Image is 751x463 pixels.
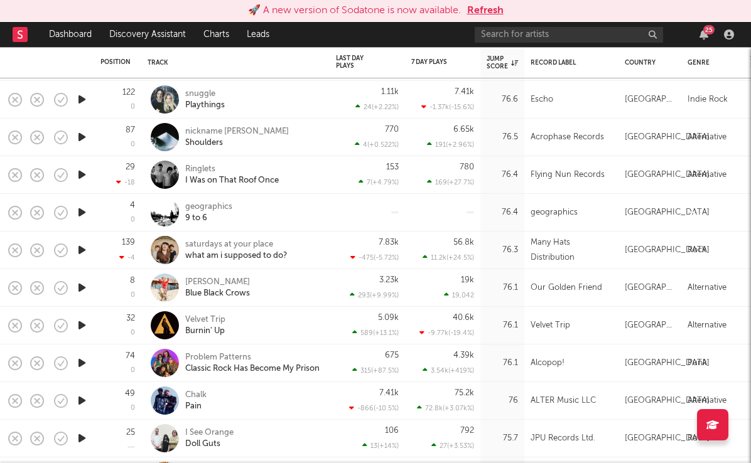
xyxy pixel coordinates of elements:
a: ChalkPain [185,390,207,412]
div: Shoulders [185,137,289,149]
div: 7.41k [455,88,474,96]
div: [PERSON_NAME] [185,277,250,288]
div: 87 [126,126,135,134]
div: Jump Score [487,55,518,70]
div: 0 [131,216,135,223]
div: 🚀 A new version of Sodatone is now available. [248,3,461,18]
button: Refresh [467,3,504,18]
div: I Was on That Roof Once [185,175,279,186]
div: Rock [688,431,706,446]
div: 11.2k ( +24.5 % ) [423,253,474,262]
div: 7 ( +4.79 % ) [359,178,399,186]
div: [GEOGRAPHIC_DATA] [625,243,710,258]
div: Doll Guts [185,439,234,450]
div: 293 ( +9.99 % ) [350,291,399,299]
div: Many Hats Distribution [531,235,612,265]
div: geographics [185,201,232,213]
div: Genre [688,59,732,67]
div: Record Label [531,59,606,67]
div: what am i supposed to do? [185,250,287,262]
div: 75.2k [455,389,474,397]
div: Alternative [688,168,727,183]
a: Discovery Assistant [100,22,195,47]
div: 0 [131,367,135,374]
div: 19k [461,276,474,284]
div: 76.6 [487,92,518,107]
div: 770 [385,125,399,134]
div: 4.39k [453,351,474,359]
a: I See OrangeDoll Guts [185,427,234,450]
div: -1.37k ( -15.6 % ) [421,103,474,111]
div: 4 [130,201,135,210]
div: Velvet Trip [185,314,225,326]
div: 25 [126,428,135,437]
div: Ringlets [185,164,279,175]
a: geographics9 to 6 [185,201,232,224]
div: [GEOGRAPHIC_DATA] [625,130,710,145]
div: Escho [531,92,553,107]
div: 74 [126,352,135,360]
div: Classic Rock Has Become My Prison [185,363,320,375]
div: 9 to 6 [185,213,232,224]
div: [GEOGRAPHIC_DATA] [625,431,710,446]
a: snugglePlaythings [185,88,225,111]
div: Velvet Trip [531,318,570,333]
div: 0 [131,292,135,299]
div: 76.1 [487,280,518,295]
div: Burnin' Up [185,326,225,337]
input: Search for artists [475,27,663,43]
div: 19,042 [444,291,474,299]
div: -9.77k ( -19.4 % ) [419,329,474,337]
div: 32 [126,314,135,322]
div: 76.4 [487,168,518,183]
div: ALTER Music LLC [531,393,596,408]
div: Flying Nun Records [531,168,605,183]
div: I See Orange [185,427,234,439]
div: 675 [385,351,399,359]
div: [GEOGRAPHIC_DATA] [625,205,710,220]
div: Indie Rock [688,92,728,107]
div: 106 [385,427,399,435]
div: 0 [131,104,135,110]
div: 315 ( +87.5 % ) [352,366,399,375]
div: 13 ( +14 % ) [362,442,399,450]
div: 589 ( +13.1 % ) [352,329,399,337]
div: Alternative [688,130,727,145]
a: Problem PatternsClassic Rock Has Become My Prison [185,352,320,375]
div: 122 [122,88,135,97]
a: nickname [PERSON_NAME]Shoulders [185,126,289,149]
div: 7 Day Plays [411,58,455,66]
div: 7.41k [379,389,399,397]
div: Alternative [688,280,727,295]
div: 72.8k ( +3.07k % ) [417,404,474,412]
div: Blue Black Crows [185,288,250,299]
div: 139 [122,238,135,247]
div: Our Golden Friend [531,280,602,295]
div: Alternative [688,393,727,408]
div: snuggle [185,88,225,100]
div: [GEOGRAPHIC_DATA] [625,92,675,107]
div: Alcopop! [531,356,565,371]
a: [PERSON_NAME]Blue Black Crows [185,277,250,299]
div: 25 [703,25,715,35]
div: 0 [131,141,135,148]
div: 27 ( +3.53 % ) [431,442,474,450]
div: -4 [119,253,135,262]
div: 4 ( +0.522 % ) [355,141,399,149]
a: Dashboard [40,22,100,47]
div: geographics [531,205,578,220]
div: 40.6k [453,314,474,322]
div: Last Day Plays [336,55,380,70]
div: nickname [PERSON_NAME] [185,126,289,137]
div: Alternative [688,318,727,333]
div: 76.4 [487,205,518,220]
a: RingletsI Was on That Roof Once [185,164,279,186]
div: 169 ( +27.7 % ) [427,178,474,186]
div: -18 [116,178,135,186]
div: 1.11k [381,88,399,96]
div: 0 [131,329,135,336]
div: 8 [130,277,135,285]
div: [GEOGRAPHIC_DATA] [625,318,675,333]
button: 25 [700,29,708,40]
div: Punk [688,356,707,371]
